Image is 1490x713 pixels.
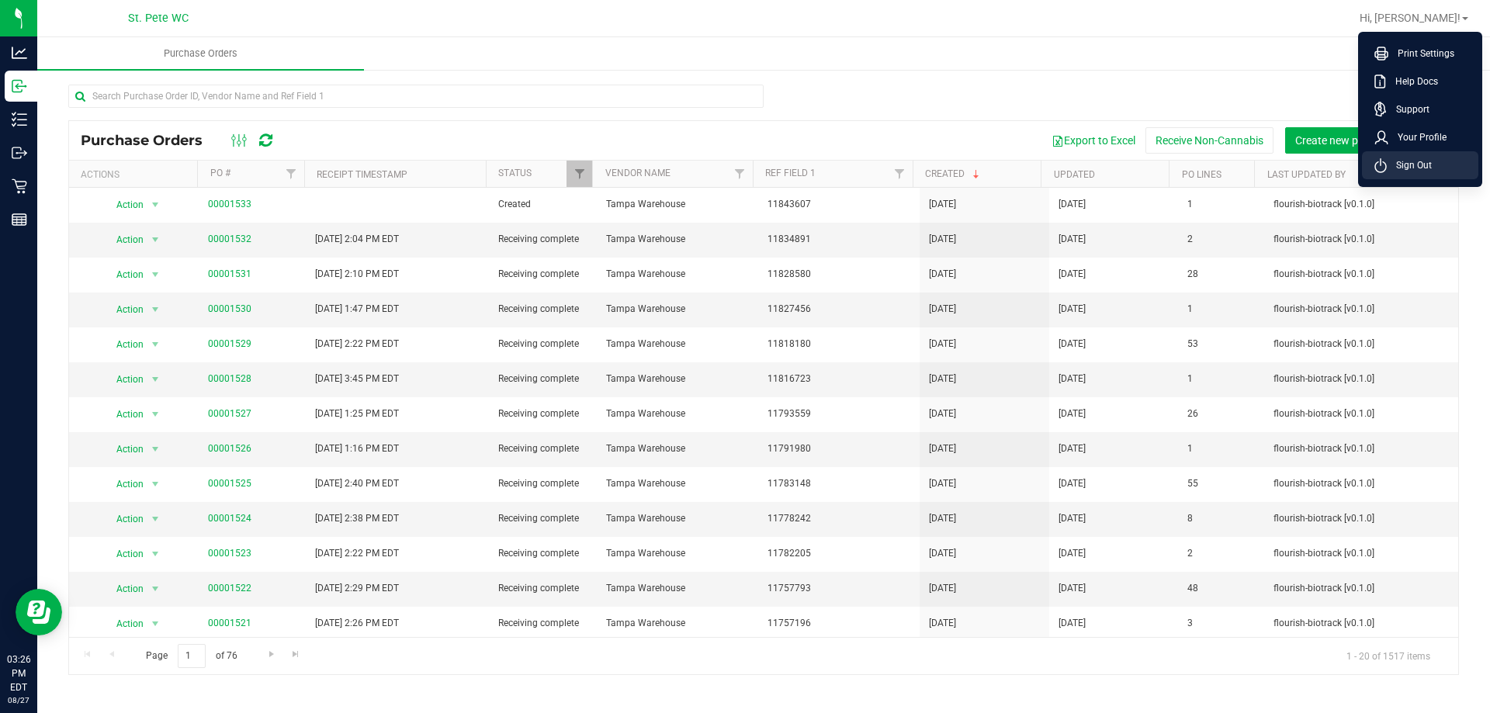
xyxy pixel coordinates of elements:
[1362,151,1478,179] li: Sign Out
[145,264,165,286] span: select
[145,403,165,425] span: select
[1387,102,1429,117] span: Support
[37,37,364,70] a: Purchase Orders
[498,441,587,456] span: Receiving complete
[606,407,749,421] span: Tampa Warehouse
[929,546,956,561] span: [DATE]
[768,337,910,351] span: 11818180
[178,644,206,668] input: 1
[208,548,251,559] a: 00001523
[1360,12,1461,24] span: Hi, [PERSON_NAME]!
[768,476,910,491] span: 11783148
[1374,102,1472,117] a: Support
[208,443,251,454] a: 00001526
[726,161,752,187] a: Filter
[315,616,399,631] span: [DATE] 2:26 PM EDT
[102,194,144,216] span: Action
[1273,407,1449,421] span: flourish-biotrack [v0.1.0]
[1273,197,1449,212] span: flourish-biotrack [v0.1.0]
[145,543,165,565] span: select
[208,373,251,384] a: 00001528
[1145,127,1273,154] button: Receive Non-Cannabis
[145,613,165,635] span: select
[606,441,749,456] span: Tampa Warehouse
[606,302,749,317] span: Tampa Warehouse
[128,12,189,25] span: St. Pete WC
[1059,302,1086,317] span: [DATE]
[1267,169,1346,180] a: Last Updated By
[285,644,307,665] a: Go to the last page
[768,267,910,282] span: 11828580
[1059,476,1086,491] span: [DATE]
[925,168,982,179] a: Created
[1273,267,1449,282] span: flourish-biotrack [v0.1.0]
[208,478,251,489] a: 00001525
[1187,337,1255,351] span: 53
[208,338,251,349] a: 00001529
[1295,134,1425,147] span: Create new purchase order
[1187,407,1255,421] span: 26
[145,334,165,355] span: select
[143,47,258,61] span: Purchase Orders
[133,644,250,668] span: Page of 76
[567,161,592,187] a: Filter
[768,441,910,456] span: 11791980
[1273,511,1449,526] span: flourish-biotrack [v0.1.0]
[1059,616,1086,631] span: [DATE]
[498,267,587,282] span: Receiving complete
[1273,476,1449,491] span: flourish-biotrack [v0.1.0]
[606,511,749,526] span: Tampa Warehouse
[102,473,144,495] span: Action
[606,232,749,247] span: Tampa Warehouse
[102,508,144,530] span: Action
[1386,74,1438,89] span: Help Docs
[768,232,910,247] span: 11834891
[279,161,304,187] a: Filter
[498,197,587,212] span: Created
[768,581,910,596] span: 11757793
[317,169,407,180] a: Receipt Timestamp
[929,267,956,282] span: [DATE]
[102,543,144,565] span: Action
[1273,546,1449,561] span: flourish-biotrack [v0.1.0]
[208,199,251,209] a: 00001533
[1059,232,1086,247] span: [DATE]
[102,578,144,600] span: Action
[929,616,956,631] span: [DATE]
[208,583,251,594] a: 00001522
[145,508,165,530] span: select
[102,369,144,390] span: Action
[498,581,587,596] span: Receiving complete
[1273,616,1449,631] span: flourish-biotrack [v0.1.0]
[145,299,165,320] span: select
[145,438,165,460] span: select
[81,132,218,149] span: Purchase Orders
[208,303,251,314] a: 00001530
[102,264,144,286] span: Action
[1187,511,1255,526] span: 8
[929,197,956,212] span: [DATE]
[887,161,913,187] a: Filter
[1334,644,1443,667] span: 1 - 20 of 1517 items
[68,85,764,108] input: Search Purchase Order ID, Vendor Name and Ref Field 1
[1054,169,1095,180] a: Updated
[315,267,399,282] span: [DATE] 2:10 PM EDT
[12,178,27,194] inline-svg: Retail
[208,408,251,419] a: 00001527
[606,372,749,386] span: Tampa Warehouse
[1041,127,1145,154] button: Export to Excel
[606,581,749,596] span: Tampa Warehouse
[929,337,956,351] span: [DATE]
[7,652,30,694] p: 03:26 PM EDT
[315,511,399,526] span: [DATE] 2:38 PM EDT
[208,234,251,244] a: 00001532
[210,168,230,178] a: PO #
[102,438,144,460] span: Action
[929,581,956,596] span: [DATE]
[145,369,165,390] span: select
[929,511,956,526] span: [DATE]
[315,476,399,491] span: [DATE] 2:40 PM EDT
[606,267,749,282] span: Tampa Warehouse
[315,302,399,317] span: [DATE] 1:47 PM EDT
[498,232,587,247] span: Receiving complete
